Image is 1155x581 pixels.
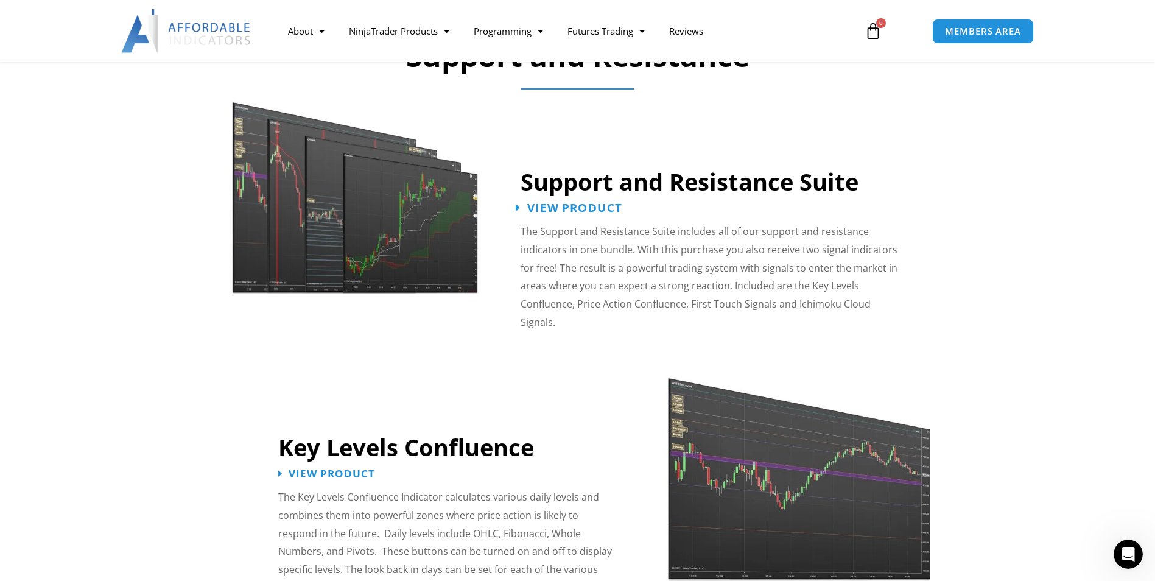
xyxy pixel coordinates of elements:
[278,431,534,463] a: Key Levels Confluence
[945,27,1021,36] span: MEMBERS AREA
[521,223,907,331] p: The Support and Resistance Suite includes all of our support and resistance indicators in one bun...
[278,468,375,479] a: View Product
[876,18,886,28] span: 0
[462,17,555,45] a: Programming
[337,17,462,45] a: NinjaTrader Products
[521,166,858,197] a: Support and Resistance Suite
[846,13,900,49] a: 0
[516,202,622,214] a: View Product
[1114,540,1143,569] iframe: Intercom live chat
[203,37,952,75] h2: Support and Resistance
[932,19,1034,44] a: MEMBERS AREA
[555,17,657,45] a: Futures Trading
[527,202,622,214] span: View Product
[230,79,481,294] img: Support and Resistance Suite 1 | Affordable Indicators – NinjaTrader
[289,468,375,479] span: View Product
[121,9,252,53] img: LogoAI | Affordable Indicators – NinjaTrader
[276,17,851,45] nav: Menu
[657,17,715,45] a: Reviews
[276,17,337,45] a: About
